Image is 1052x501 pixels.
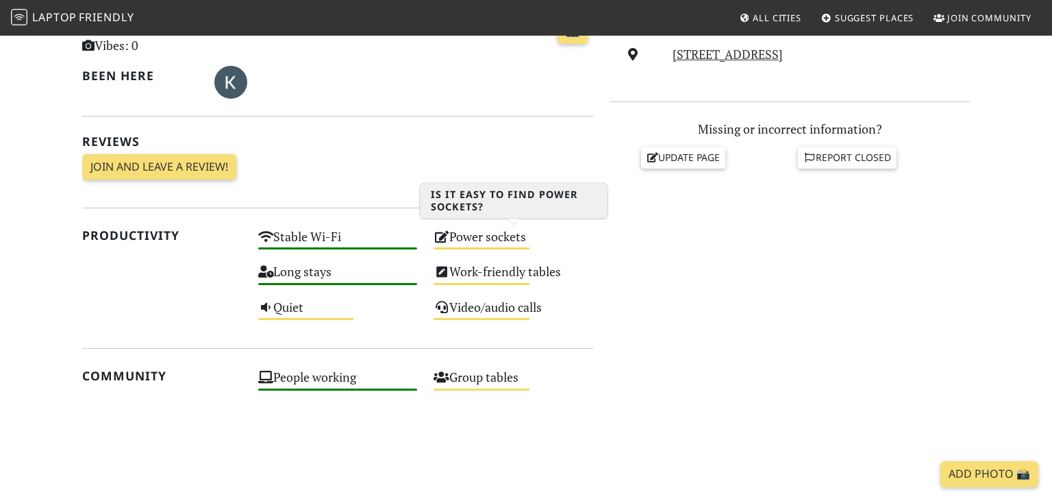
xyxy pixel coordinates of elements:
[425,296,601,331] div: Video/audio calls
[947,12,1031,24] span: Join Community
[928,5,1037,30] a: Join Community
[82,69,198,83] h2: Been here
[79,10,134,25] span: Friendly
[214,66,247,99] img: 3208-king.jpg
[425,366,601,401] div: Group tables
[835,12,914,24] span: Suggest Places
[82,369,242,383] h2: Community
[425,225,601,260] div: Power sockets
[214,73,247,89] span: King A
[798,147,897,168] a: Report closed
[816,5,920,30] a: Suggest Places
[11,6,134,30] a: LaptopFriendly LaptopFriendly
[32,10,77,25] span: Laptop
[250,366,426,401] div: People working
[610,119,970,139] p: Missing or incorrect information?
[420,184,608,219] h3: Is it easy to find power sockets?
[82,154,236,180] a: Join and leave a review!
[641,147,726,168] a: Update page
[734,5,807,30] a: All Cities
[425,260,601,295] div: Work-friendly tables
[250,296,426,331] div: Quiet
[250,225,426,260] div: Stable Wi-Fi
[673,46,783,62] a: [STREET_ADDRESS]
[82,134,593,149] h2: Reviews
[11,9,27,25] img: LaptopFriendly
[82,228,242,243] h2: Productivity
[753,12,801,24] span: All Cities
[250,260,426,295] div: Long stays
